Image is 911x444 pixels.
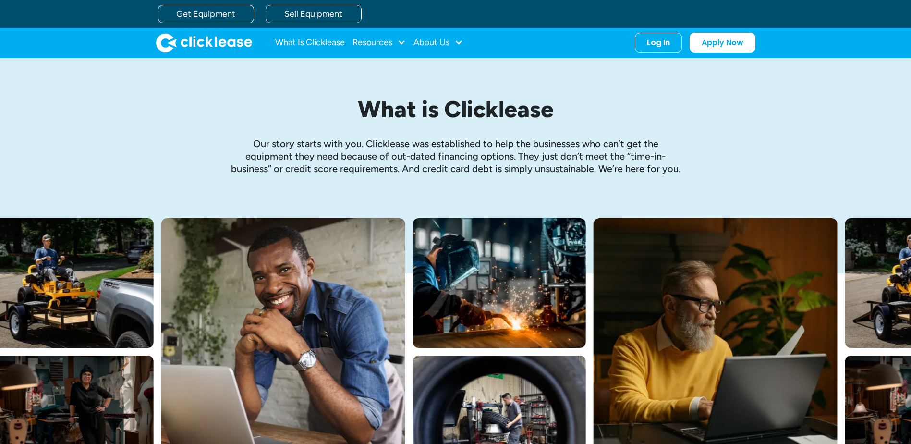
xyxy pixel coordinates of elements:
[275,33,345,52] a: What Is Clicklease
[690,33,755,53] a: Apply Now
[156,33,252,52] a: home
[230,137,681,175] p: Our story starts with you. Clicklease was established to help the businesses who can’t get the eq...
[230,97,681,122] h1: What is Clicklease
[413,218,586,348] img: A welder in a large mask working on a large pipe
[413,33,463,52] div: About Us
[156,33,252,52] img: Clicklease logo
[352,33,406,52] div: Resources
[647,38,670,48] div: Log In
[266,5,362,23] a: Sell Equipment
[158,5,254,23] a: Get Equipment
